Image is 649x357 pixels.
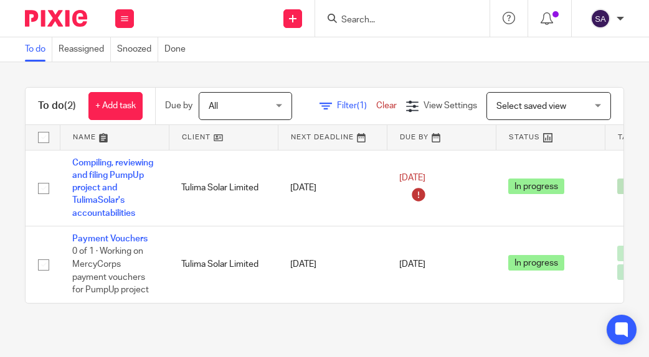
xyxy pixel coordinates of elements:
a: Payment Vouchers [72,234,148,243]
td: Tulima Solar Limited [169,226,278,303]
span: [DATE] [399,260,425,269]
img: svg%3E [590,9,610,29]
a: Snoozed [117,37,158,62]
span: Q2 [617,178,642,194]
span: [DATE] [399,174,425,182]
a: Compiling, reviewing and filing PumpUp project and TulimaSolar's accountabilities [72,159,153,218]
h1: To do [38,100,76,113]
span: Q4 [617,264,642,280]
td: Tulima Solar Limited [169,150,278,226]
span: Tags [618,134,639,141]
span: Q1 [617,246,642,261]
span: In progress [508,255,564,271]
input: Search [340,15,452,26]
span: 0 of 1 · Working on MercyCorps payment vouchers for PumpUp project [72,248,149,295]
p: Due by [165,100,192,112]
td: [DATE] [278,150,387,226]
a: + Add task [88,92,143,120]
span: View Settings [424,101,477,110]
span: Select saved view [496,102,566,111]
span: In progress [508,178,564,194]
a: To do [25,37,52,62]
a: Clear [376,101,397,110]
span: Filter [337,101,376,110]
span: (1) [357,101,367,110]
span: All [209,102,218,111]
a: Reassigned [59,37,111,62]
span: (2) [64,101,76,111]
a: Done [164,37,192,62]
td: [DATE] [278,226,387,303]
img: Pixie [25,10,87,27]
